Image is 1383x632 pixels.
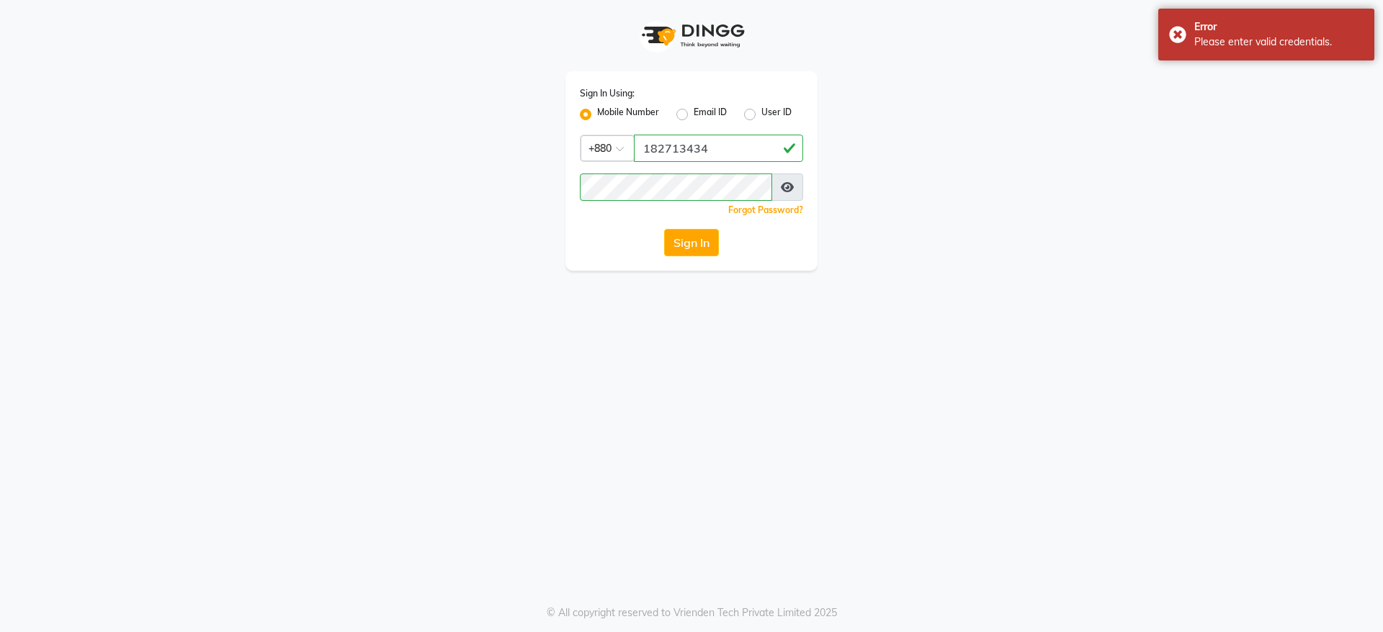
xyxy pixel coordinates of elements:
div: Error [1194,19,1364,35]
a: Forgot Password? [728,204,803,215]
label: User ID [761,106,792,123]
label: Mobile Number [597,106,659,123]
button: Sign In [664,229,719,256]
input: Username [634,135,803,162]
label: Sign In Using: [580,87,635,100]
img: logo1.svg [634,14,749,57]
input: Username [580,173,772,201]
div: Please enter valid credentials. [1194,35,1364,50]
label: Email ID [694,106,727,123]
